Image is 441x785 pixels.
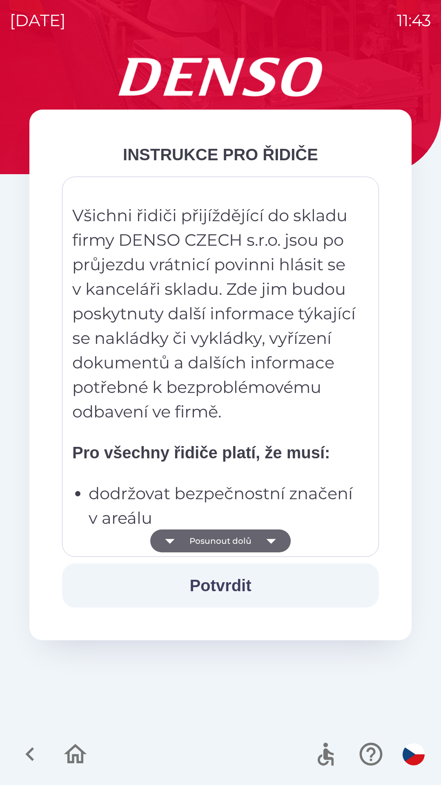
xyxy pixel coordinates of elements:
[29,57,412,96] img: Logo
[10,8,66,33] p: [DATE]
[72,203,357,424] p: Všichni řidiči přijíždějící do skladu firmy DENSO CZECH s.r.o. jsou po průjezdu vrátnicí povinni ...
[62,142,379,167] div: INSTRUKCE PRO ŘIDIČE
[397,8,431,33] p: 11:43
[72,444,330,462] strong: Pro všechny řidiče platí, že musí:
[89,481,357,530] p: dodržovat bezpečnostní značení v areálu
[150,529,291,552] button: Posunout dolů
[403,743,425,765] img: cs flag
[62,563,379,608] button: Potvrdit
